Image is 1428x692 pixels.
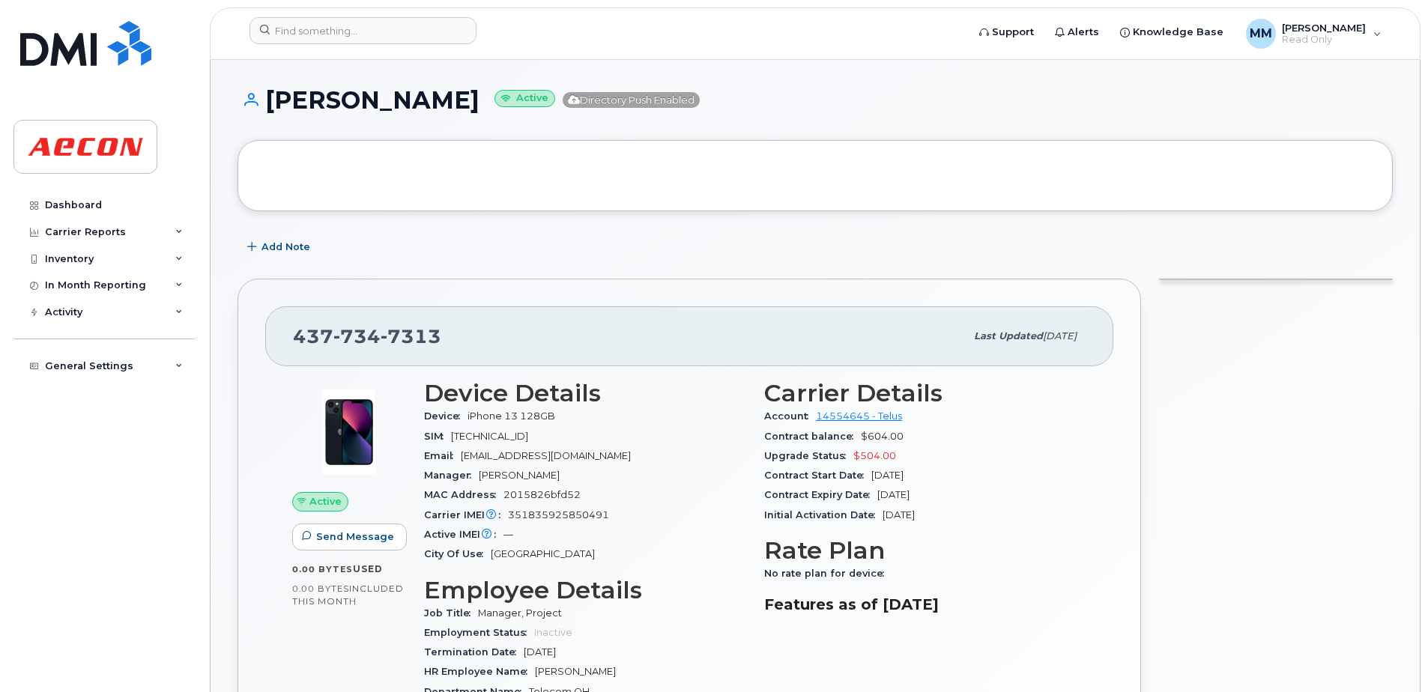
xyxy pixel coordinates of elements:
span: Contract balance [764,431,861,442]
span: Manager [424,470,479,481]
span: 0.00 Bytes [292,583,349,594]
span: 2015826bfd52 [503,489,581,500]
span: Email [424,450,461,461]
span: [DATE] [524,646,556,658]
span: [EMAIL_ADDRESS][DOMAIN_NAME] [461,450,631,461]
span: Account [764,410,816,422]
h1: [PERSON_NAME] [238,87,1393,113]
span: SIM [424,431,451,442]
span: Job Title [424,607,478,619]
span: City Of Use [424,548,491,559]
h3: Employee Details [424,577,746,604]
span: [PERSON_NAME] [535,666,616,677]
span: 0.00 Bytes [292,564,353,574]
span: [TECHNICAL_ID] [451,431,528,442]
span: Active IMEI [424,529,503,540]
span: 351835925850491 [508,509,609,520]
h3: Rate Plan [764,537,1086,564]
span: [DATE] [883,509,915,520]
small: Active [494,90,555,107]
span: [DATE] [1043,330,1077,342]
span: [DATE] [871,470,904,481]
span: 7313 [381,325,441,347]
span: [PERSON_NAME] [479,470,560,481]
span: iPhone 13 128GB [468,410,555,422]
img: image20231002-3703462-1ig824h.jpeg [304,387,394,477]
span: Add Note [261,240,310,254]
span: MAC Address [424,489,503,500]
span: Contract Start Date [764,470,871,481]
span: 734 [333,325,381,347]
span: Last updated [974,330,1043,342]
span: Manager, Project [478,607,562,619]
span: Contract Expiry Date [764,489,877,500]
span: HR Employee Name [424,666,535,677]
span: [DATE] [877,489,910,500]
span: 437 [293,325,441,347]
span: Active [309,494,342,509]
h3: Features as of [DATE] [764,595,1086,613]
a: 14554645 - Telus [816,410,902,422]
span: Carrier IMEI [424,509,508,520]
button: Add Note [238,234,323,261]
span: Directory Push Enabled [563,92,700,108]
span: [GEOGRAPHIC_DATA] [491,548,595,559]
span: Inactive [534,627,572,638]
span: Termination Date [424,646,524,658]
span: No rate plan for device [764,568,892,579]
span: Upgrade Status [764,450,853,461]
h3: Carrier Details [764,380,1086,407]
span: Device [424,410,468,422]
button: Send Message [292,523,407,550]
span: $504.00 [853,450,896,461]
h3: Device Details [424,380,746,407]
span: — [503,529,513,540]
span: Initial Activation Date [764,509,883,520]
span: Employment Status [424,627,534,638]
span: used [353,563,383,574]
span: Send Message [316,529,394,544]
span: $604.00 [861,431,904,442]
